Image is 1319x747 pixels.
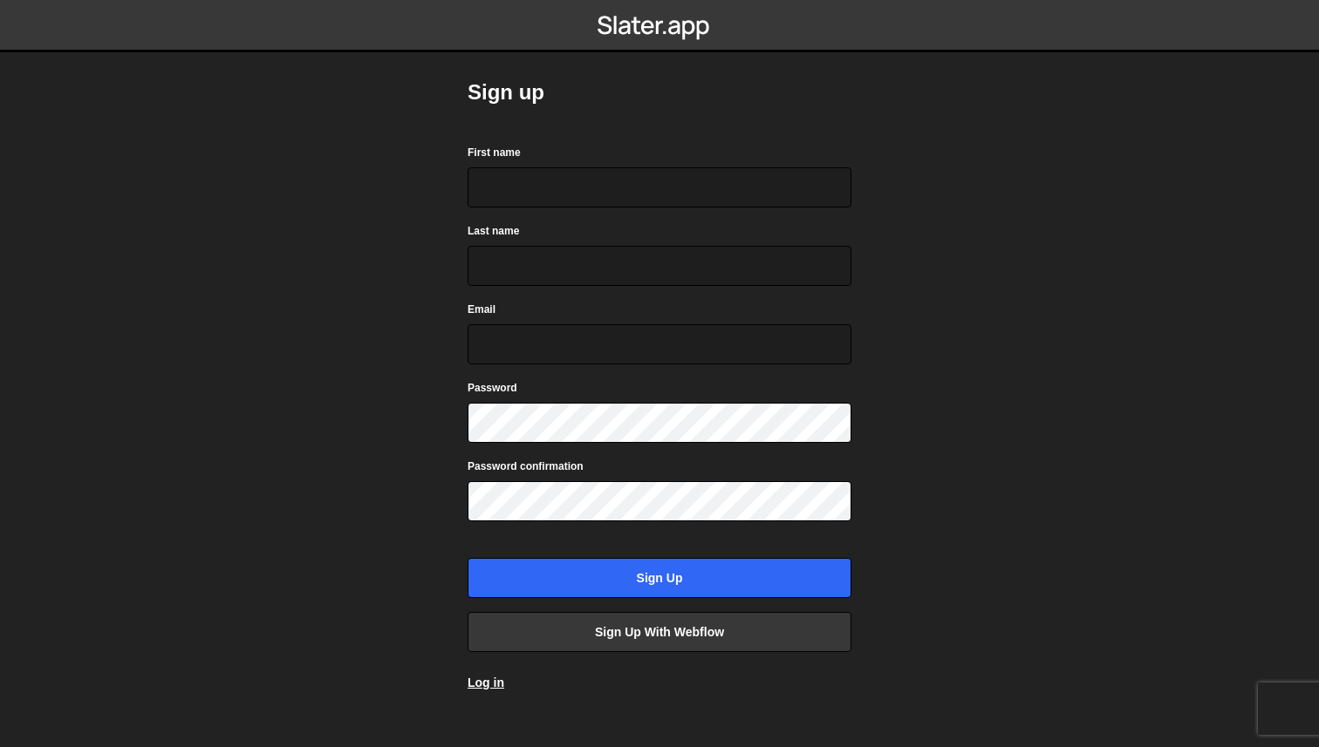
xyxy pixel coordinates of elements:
[468,379,517,397] label: Password
[468,78,851,106] h2: Sign up
[468,558,851,598] input: Sign up
[468,676,504,689] a: Log in
[468,612,851,652] a: Sign up with Webflow
[468,144,521,161] label: First name
[468,222,519,240] label: Last name
[468,301,495,318] label: Email
[468,458,584,475] label: Password confirmation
